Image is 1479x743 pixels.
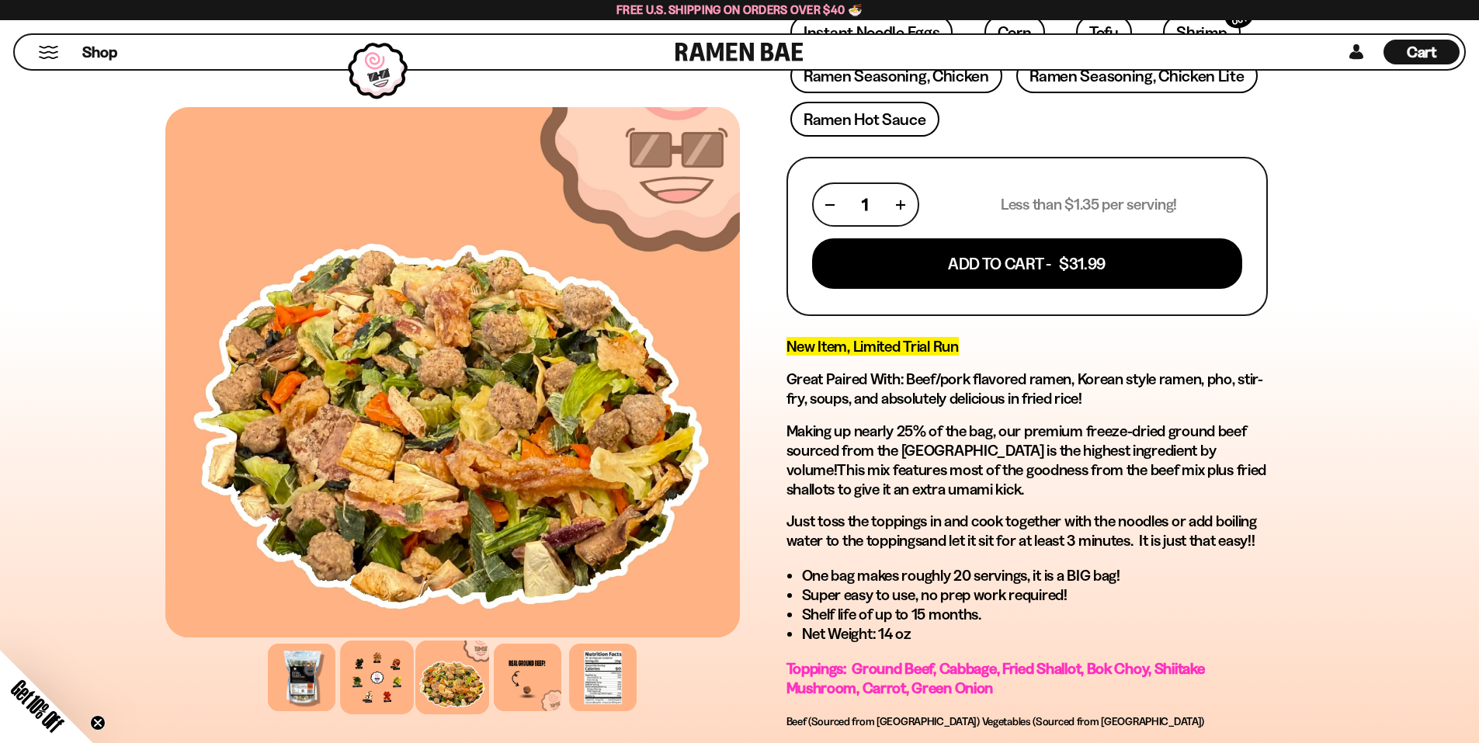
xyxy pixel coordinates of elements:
h2: Great Paired With: Beef/pork flavored ramen, Korean style ramen, pho, stir-fry, soups, and absolu... [786,370,1268,408]
span: Beef (Sourced from [GEOGRAPHIC_DATA]) Vegetables (Sourced from [GEOGRAPHIC_DATA]) [786,714,1205,728]
li: Net Weight: 14 oz [802,624,1268,644]
li: One bag makes roughly 20 servings, it is a BIG bag! [802,566,1268,585]
p: Making up nearly 25% of the bag, our premium freeze-dried ground beef sourced from the [GEOGRAPHI... [786,422,1268,499]
button: Mobile Menu Trigger [38,46,59,59]
p: Less than $1.35 per serving! [1001,195,1177,214]
li: Shelf life of up to 15 months. [802,605,1268,624]
span: Get 10% Off [7,675,68,736]
p: Just and let it sit for at least 3 minutes. It is just that easy!! [786,512,1268,550]
span: New Item, Limited Trial Run [786,337,959,356]
span: This mix features most of the goodness from the beef mix plus fried shallots to give it an extra ... [786,460,1267,498]
button: Add To Cart - $31.99 [812,238,1242,289]
span: Toppings: Ground Beef, Cabbage, Fried Shallot, Bok Choy, Shiitake Mushroom, Carrot, Green Onion [786,659,1205,697]
span: Shop [82,42,117,63]
span: Free U.S. Shipping on Orders over $40 🍜 [616,2,863,17]
span: 1 [862,195,868,214]
button: Close teaser [90,715,106,731]
a: Cart [1384,35,1460,69]
span: toss the toppings in and cook together with the noodles or add boiling water to the toppings [786,512,1257,550]
span: Cart [1407,43,1437,61]
a: Shop [82,40,117,64]
li: Super easy to use, no prep work required! [802,585,1268,605]
a: Ramen Hot Sauce [790,102,939,137]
